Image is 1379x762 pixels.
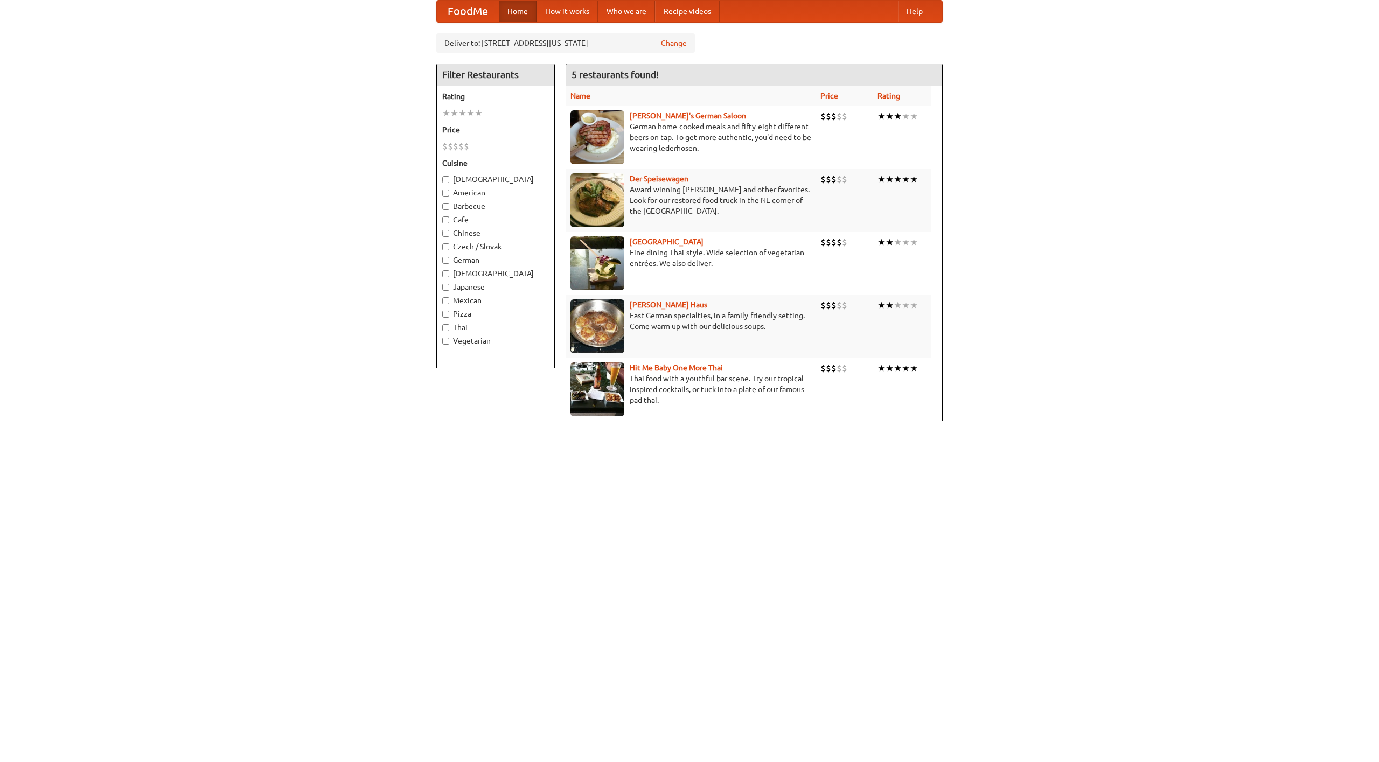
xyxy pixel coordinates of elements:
h5: Rating [442,91,549,102]
li: ★ [450,107,458,119]
a: [PERSON_NAME]'s German Saloon [630,111,746,120]
li: ★ [466,107,475,119]
li: $ [464,141,469,152]
li: $ [837,110,842,122]
li: ★ [886,299,894,311]
label: Barbecue [442,201,549,212]
input: Vegetarian [442,338,449,345]
label: Chinese [442,228,549,239]
label: Thai [442,322,549,333]
img: kohlhaus.jpg [570,299,624,353]
li: $ [842,299,847,311]
ng-pluralize: 5 restaurants found! [572,69,659,80]
input: Barbecue [442,203,449,210]
li: ★ [894,299,902,311]
h5: Price [442,124,549,135]
li: ★ [910,299,918,311]
li: $ [826,236,831,248]
a: Who we are [598,1,655,22]
label: [DEMOGRAPHIC_DATA] [442,174,549,185]
a: [PERSON_NAME] Haus [630,300,707,309]
li: ★ [910,236,918,248]
h4: Filter Restaurants [437,64,554,86]
label: German [442,255,549,265]
li: ★ [910,110,918,122]
a: Price [820,92,838,100]
li: ★ [877,299,886,311]
input: Japanese [442,284,449,291]
p: Fine dining Thai-style. Wide selection of vegetarian entrées. We also deliver. [570,247,812,269]
input: [DEMOGRAPHIC_DATA] [442,176,449,183]
a: Hit Me Baby One More Thai [630,363,723,372]
li: $ [820,299,826,311]
label: Mexican [442,295,549,306]
li: $ [831,173,837,185]
input: Thai [442,324,449,331]
li: $ [453,141,458,152]
li: ★ [894,362,902,374]
a: Rating [877,92,900,100]
label: Pizza [442,309,549,319]
a: Der Speisewagen [630,174,688,183]
img: satay.jpg [570,236,624,290]
li: ★ [877,173,886,185]
li: $ [820,362,826,374]
input: Pizza [442,311,449,318]
li: ★ [886,173,894,185]
p: Thai food with a youthful bar scene. Try our tropical inspired cocktails, or tuck into a plate of... [570,373,812,406]
input: Czech / Slovak [442,243,449,250]
li: $ [842,362,847,374]
li: $ [820,110,826,122]
img: babythai.jpg [570,362,624,416]
li: $ [842,236,847,248]
li: $ [448,141,453,152]
input: Chinese [442,230,449,237]
li: $ [826,110,831,122]
div: Deliver to: [STREET_ADDRESS][US_STATE] [436,33,695,53]
li: $ [831,299,837,311]
li: $ [458,141,464,152]
li: ★ [475,107,483,119]
p: East German specialties, in a family-friendly setting. Come warm up with our delicious soups. [570,310,812,332]
li: ★ [886,110,894,122]
li: ★ [902,173,910,185]
li: ★ [877,362,886,374]
li: ★ [458,107,466,119]
h5: Cuisine [442,158,549,169]
label: Czech / Slovak [442,241,549,252]
li: $ [831,362,837,374]
a: Change [661,38,687,48]
a: Recipe videos [655,1,720,22]
li: $ [831,236,837,248]
img: esthers.jpg [570,110,624,164]
a: Name [570,92,590,100]
li: $ [837,236,842,248]
li: $ [837,362,842,374]
li: ★ [894,236,902,248]
label: American [442,187,549,198]
li: ★ [877,110,886,122]
img: speisewagen.jpg [570,173,624,227]
p: German home-cooked meals and fifty-eight different beers on tap. To get more authentic, you'd nee... [570,121,812,153]
a: Help [898,1,931,22]
label: Japanese [442,282,549,292]
li: $ [826,299,831,311]
label: Vegetarian [442,335,549,346]
li: $ [820,236,826,248]
li: $ [820,173,826,185]
a: Home [499,1,537,22]
li: ★ [886,236,894,248]
input: American [442,190,449,197]
a: [GEOGRAPHIC_DATA] [630,237,704,246]
li: ★ [442,107,450,119]
li: ★ [910,362,918,374]
li: ★ [910,173,918,185]
li: ★ [877,236,886,248]
li: $ [837,173,842,185]
input: German [442,257,449,264]
input: Mexican [442,297,449,304]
